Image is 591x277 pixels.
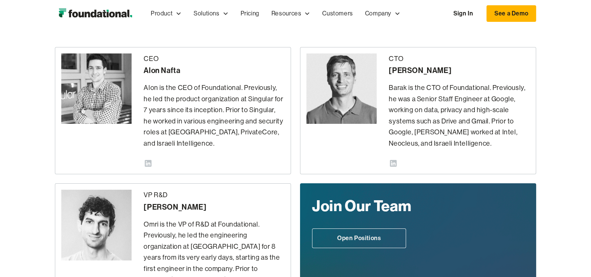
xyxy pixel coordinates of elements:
img: Foundational Logo [55,6,136,21]
a: home [55,6,136,21]
div: VP R&D [144,190,285,201]
div: Solutions [188,1,234,26]
img: Alon Nafta - CEO [61,53,132,124]
div: CTO [389,53,530,65]
p: Barak is the CTO of Foundational. Previously, he was a Senior Staff Engineer at Google, working o... [389,82,530,149]
a: Customers [316,1,359,26]
iframe: Chat Widget [456,190,591,277]
div: Product [151,9,173,18]
div: Solutions [194,9,219,18]
a: Pricing [235,1,265,26]
p: Alon is the CEO of Foundational. Previously, he led the product organization at Singular for 7 ye... [144,82,285,149]
a: Sign In [446,6,480,21]
div: Alon Nafta [144,64,285,76]
div: [PERSON_NAME] [144,201,285,213]
div: Product [145,1,188,26]
div: Company [359,1,406,26]
img: Omri Ildis - VP R&D [61,190,132,260]
a: Open Positions [312,228,406,248]
img: Barak Forgoun - CTO [306,53,377,124]
a: See a Demo [486,5,536,22]
div: CEO [144,53,285,65]
div: [PERSON_NAME] [389,64,530,76]
div: Resources [265,1,316,26]
div: Join Our Team [312,195,468,216]
div: Company [365,9,391,18]
div: Resources [271,9,301,18]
